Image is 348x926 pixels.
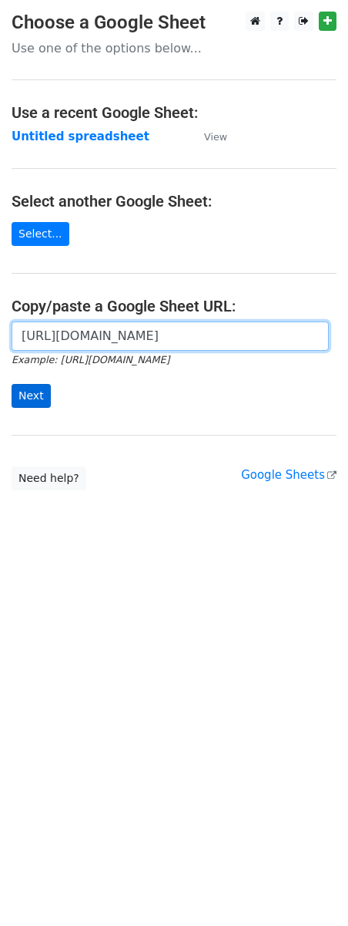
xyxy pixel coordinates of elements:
[241,468,336,482] a: Google Sheets
[204,131,227,143] small: View
[271,852,348,926] iframe: Chat Widget
[12,130,149,143] a: Untitled spreadsheet
[12,192,336,210] h4: Select another Google Sheet:
[12,354,169,365] small: Example: [URL][DOMAIN_NAME]
[12,297,336,315] h4: Copy/paste a Google Sheet URL:
[12,40,336,56] p: Use one of the options below...
[12,12,336,34] h3: Choose a Google Sheet
[12,466,86,490] a: Need help?
[189,130,227,143] a: View
[12,322,329,351] input: Paste your Google Sheet URL here
[12,103,336,122] h4: Use a recent Google Sheet:
[12,384,51,408] input: Next
[12,222,69,246] a: Select...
